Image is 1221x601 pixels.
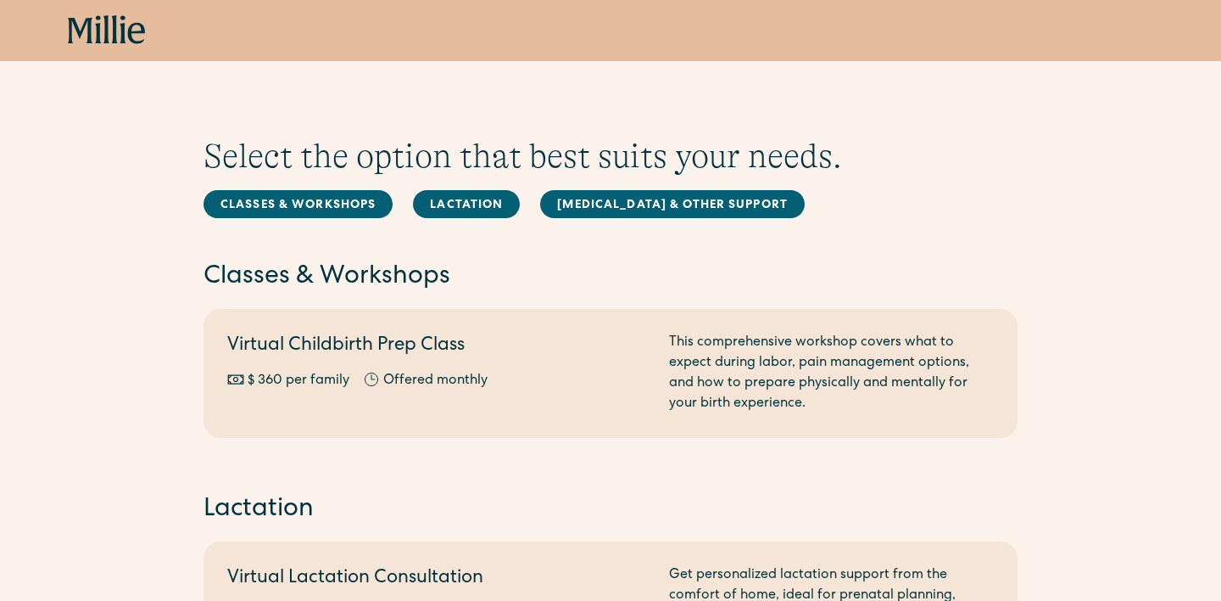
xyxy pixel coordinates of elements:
h2: Classes & Workshops [203,260,1017,295]
a: Virtual Childbirth Prep Class$ 360 per familyOffered monthlyThis comprehensive workshop covers wh... [203,309,1017,438]
h2: Virtual Childbirth Prep Class [227,333,649,361]
div: Offered monthly [383,371,488,391]
div: $ 360 per family [248,371,349,391]
a: Lactation [413,190,520,218]
a: [MEDICAL_DATA] & Other Support [540,190,805,218]
h2: Virtual Lactation Consultation [227,565,649,593]
h2: Lactation [203,492,1017,528]
div: This comprehensive workshop covers what to expect during labor, pain management options, and how ... [669,333,994,414]
a: Classes & Workshops [203,190,393,218]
